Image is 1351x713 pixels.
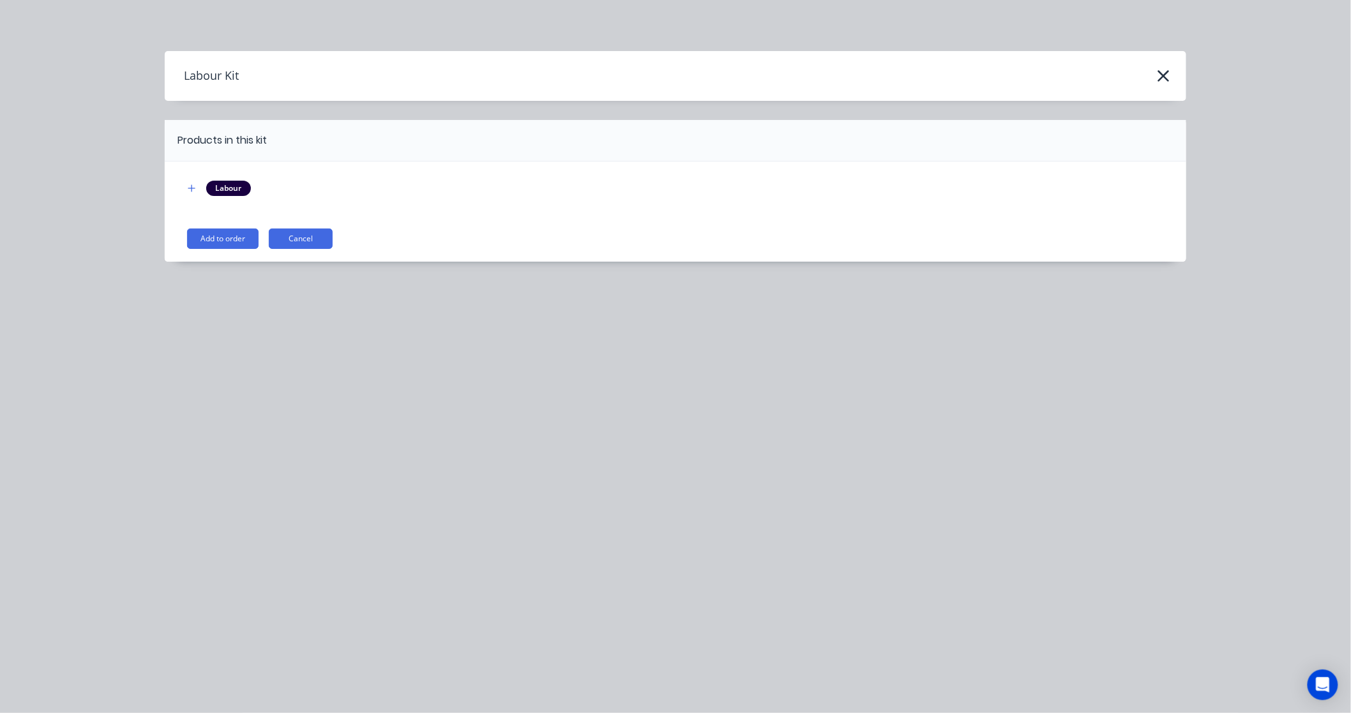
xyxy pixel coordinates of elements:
[1308,670,1338,700] div: Open Intercom Messenger
[177,133,267,148] div: Products in this kit
[206,181,251,196] div: Labour
[269,229,333,249] button: Cancel
[187,229,259,249] button: Add to order
[165,64,239,88] h4: Labour Kit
